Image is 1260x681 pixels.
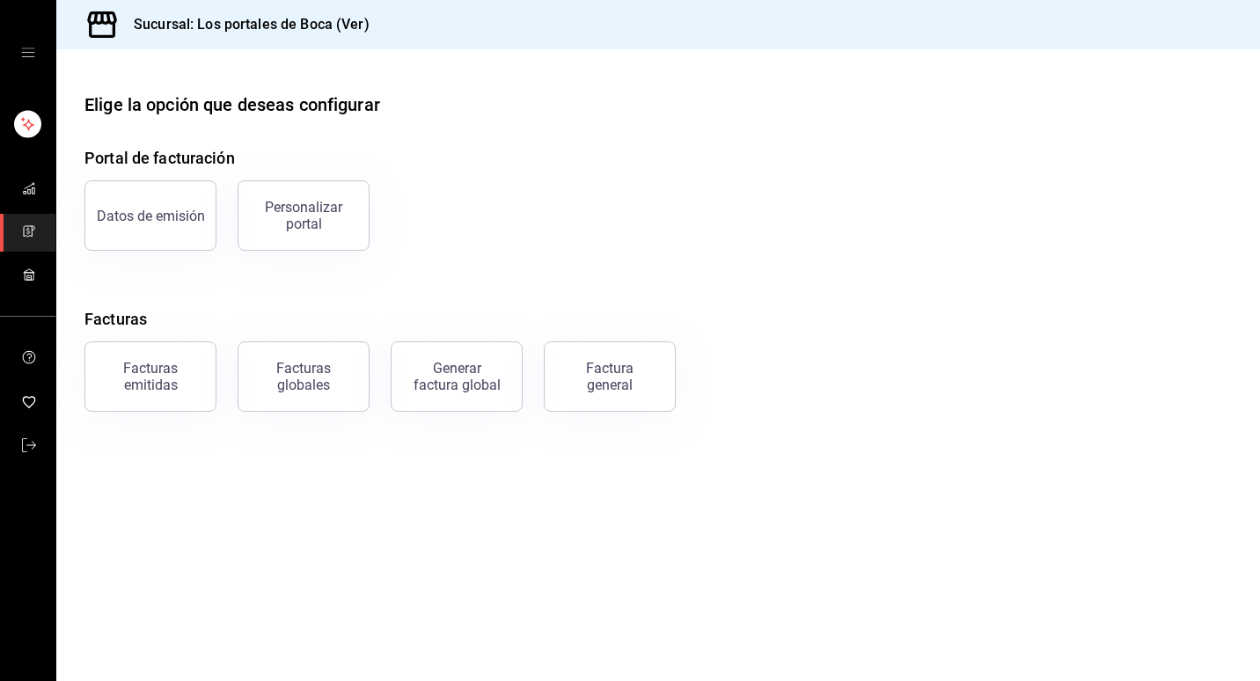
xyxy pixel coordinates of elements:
[238,180,370,251] button: Personalizar portal
[249,199,358,232] div: Personalizar portal
[544,341,676,412] button: Factura general
[120,14,370,35] h3: Sucursal: Los portales de Boca (Ver)
[84,341,216,412] button: Facturas emitidas
[21,46,35,60] button: open drawer
[391,341,523,412] button: Generar factura global
[413,360,501,393] div: Generar factura global
[238,341,370,412] button: Facturas globales
[84,146,1232,170] h4: Portal de facturación
[84,307,1232,331] h4: Facturas
[249,360,358,393] div: Facturas globales
[84,92,380,118] div: Elige la opción que deseas configurar
[84,180,216,251] button: Datos de emisión
[96,360,205,393] div: Facturas emitidas
[566,360,654,393] div: Factura general
[97,208,205,224] div: Datos de emisión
